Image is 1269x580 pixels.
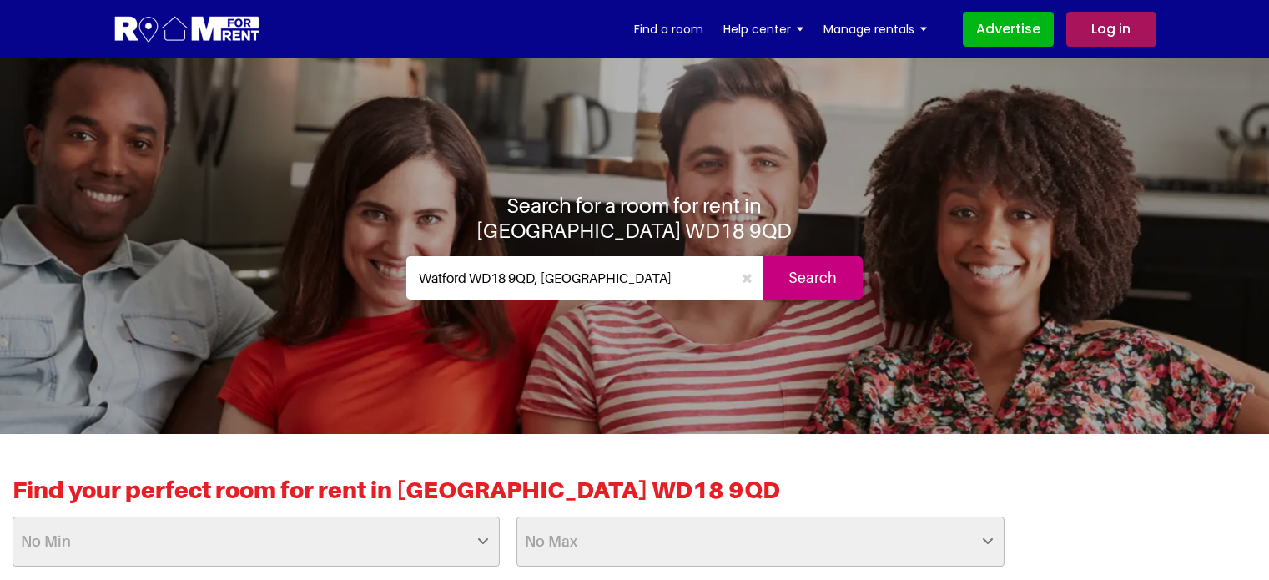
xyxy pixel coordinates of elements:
[13,476,1256,517] h2: Find your perfect room for rent in [GEOGRAPHIC_DATA] WD18 9QD
[406,193,864,243] h1: Search for a room for rent in [GEOGRAPHIC_DATA] WD18 9QD
[823,17,927,42] a: Manage rentals
[113,14,261,45] img: Logo for Room for Rent, featuring a welcoming design with a house icon and modern typography
[1066,12,1156,47] a: Log in
[963,12,1054,47] a: Advertise
[763,256,863,300] input: Search
[723,17,803,42] a: Help center
[406,256,733,300] input: Where do you want to live. Search by town or postcode
[634,17,703,42] a: Find a room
